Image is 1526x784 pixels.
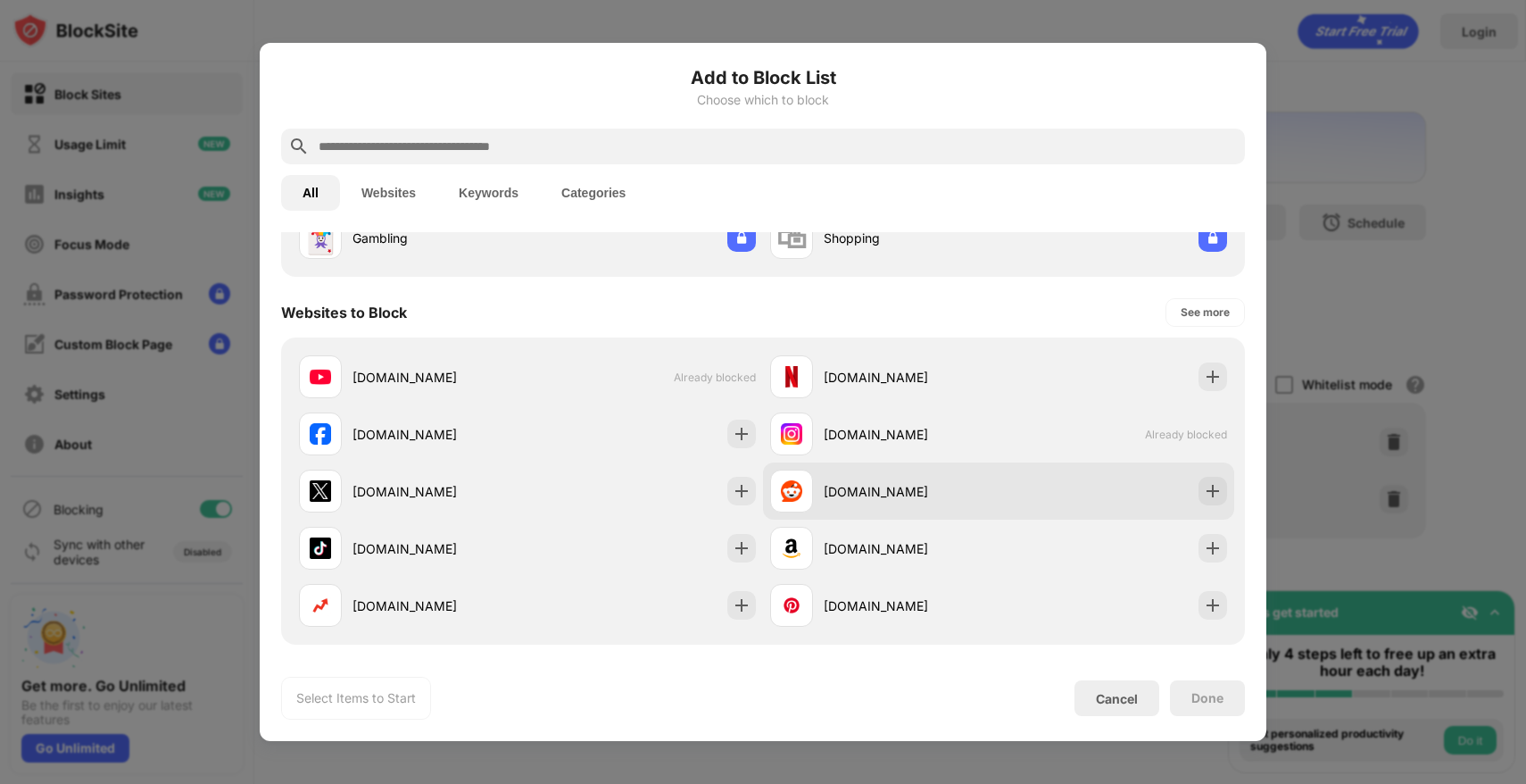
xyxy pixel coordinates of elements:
div: Cancel [1096,691,1138,706]
div: [DOMAIN_NAME] [824,425,999,444]
div: 🛍 [776,220,807,256]
div: [DOMAIN_NAME] [824,596,999,615]
img: favicons [310,423,331,445]
div: [DOMAIN_NAME] [824,539,999,558]
button: All [281,175,340,211]
img: favicons [310,538,331,559]
img: favicons [781,595,802,616]
img: favicons [310,595,331,616]
div: Gambling [352,229,527,247]
img: favicons [310,366,331,388]
div: Shopping [824,229,999,247]
button: Websites [340,175,437,211]
button: Categories [540,175,647,211]
div: [DOMAIN_NAME] [352,482,527,501]
div: Websites to Block [281,304,407,321]
img: favicons [781,480,802,502]
div: Done [1191,691,1223,705]
h6: Add to Block List [281,64,1245,91]
img: search.svg [288,136,310,157]
div: Choose which to block [281,93,1245,107]
img: favicons [781,366,802,388]
div: Select Items to Start [296,689,416,707]
img: favicons [310,480,331,502]
div: [DOMAIN_NAME] [352,539,527,558]
span: Already blocked [674,371,756,384]
button: Keywords [437,175,540,211]
span: Already blocked [1145,428,1227,441]
div: [DOMAIN_NAME] [352,368,527,387]
img: favicons [781,423,802,445]
div: [DOMAIN_NAME] [824,368,999,387]
div: See more [1181,304,1230,321]
div: [DOMAIN_NAME] [352,596,527,615]
div: [DOMAIN_NAME] [824,482,999,501]
div: [DOMAIN_NAME] [352,425,527,444]
div: 🃏 [302,220,339,256]
img: favicons [781,538,802,559]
